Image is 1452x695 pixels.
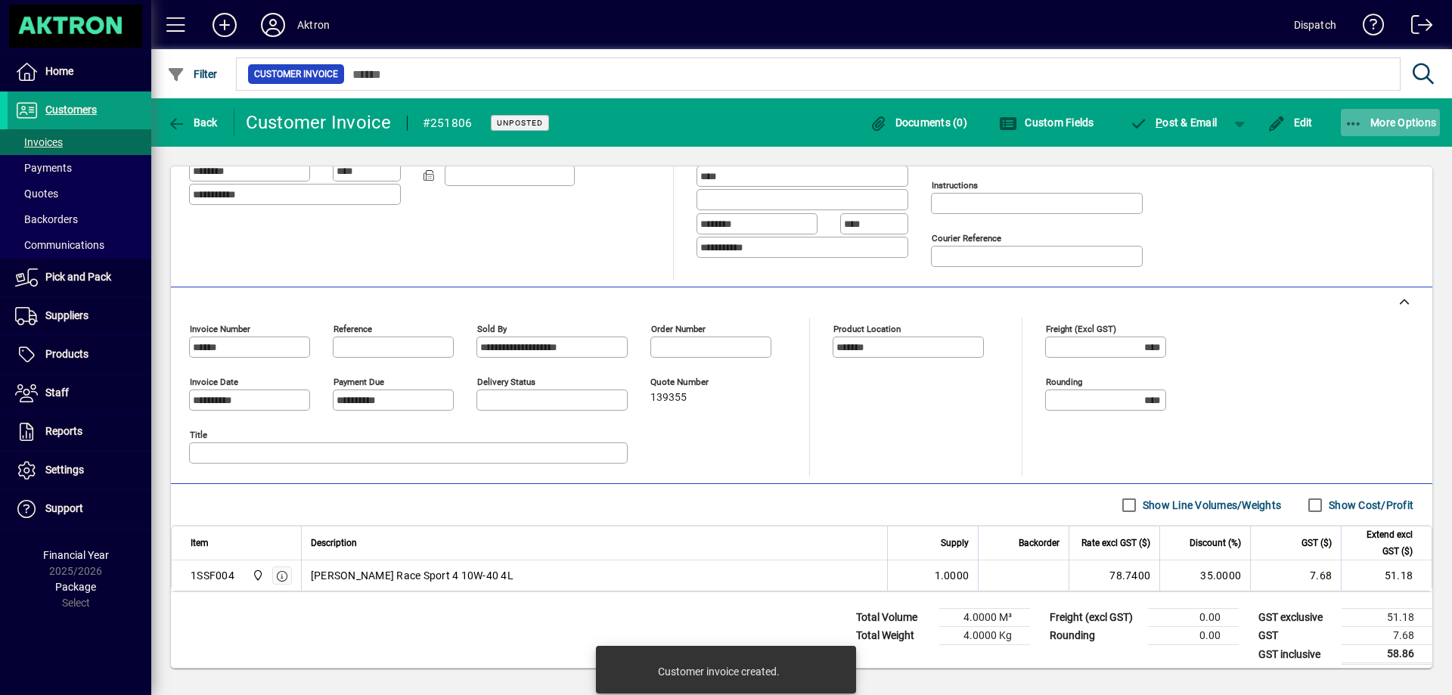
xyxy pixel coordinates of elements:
td: 7.68 [1342,627,1432,645]
td: 58.86 [1342,645,1432,664]
a: Products [8,336,151,374]
a: Knowledge Base [1351,3,1385,52]
td: Total Volume [849,609,939,627]
td: 0.00 [1148,609,1239,627]
a: Staff [8,374,151,412]
button: Profile [249,11,297,39]
button: More Options [1341,109,1441,136]
td: Freight (excl GST) [1042,609,1148,627]
a: Support [8,490,151,528]
span: Rate excl GST ($) [1081,535,1150,551]
mat-label: Instructions [932,180,978,191]
span: Back [167,116,218,129]
td: GST [1251,627,1342,645]
mat-label: Freight (excl GST) [1046,324,1116,334]
a: Settings [8,451,151,489]
a: Reports [8,413,151,451]
span: Item [191,535,209,551]
span: Support [45,502,83,514]
div: Aktron [297,13,330,37]
div: #251806 [423,111,473,135]
span: Financial Year [43,549,109,561]
a: Pick and Pack [8,259,151,296]
td: GST inclusive [1251,645,1342,664]
a: Quotes [8,181,151,206]
span: 139355 [650,392,687,404]
span: Description [311,535,357,551]
span: Payments [15,162,72,174]
td: Total Weight [849,627,939,645]
a: Payments [8,155,151,181]
span: Discount (%) [1190,535,1241,551]
mat-label: Product location [833,324,901,334]
td: 4.0000 M³ [939,609,1030,627]
td: GST exclusive [1251,609,1342,627]
mat-label: Delivery status [477,377,535,387]
mat-label: Courier Reference [932,233,1001,244]
button: Back [163,109,222,136]
span: Customer Invoice [254,67,338,82]
span: Extend excl GST ($) [1351,526,1413,560]
span: Package [55,581,96,593]
span: Staff [45,386,69,399]
span: GST ($) [1302,535,1332,551]
span: Communications [15,239,104,251]
button: Post & Email [1122,109,1225,136]
td: 4.0000 Kg [939,627,1030,645]
span: Edit [1267,116,1313,129]
button: Filter [163,61,222,88]
mat-label: Reference [334,324,372,334]
div: Customer invoice created. [658,664,780,679]
mat-label: Title [190,430,207,440]
span: P [1156,116,1162,129]
mat-label: Invoice number [190,324,250,334]
div: Dispatch [1294,13,1336,37]
a: Invoices [8,129,151,155]
td: 35.0000 [1159,560,1250,591]
mat-label: Order number [651,324,706,334]
span: Products [45,348,88,360]
span: Backorder [1019,535,1060,551]
span: More Options [1345,116,1437,129]
span: Customers [45,104,97,116]
span: Supply [941,535,969,551]
td: Rounding [1042,627,1148,645]
app-page-header-button: Back [151,109,234,136]
a: Backorders [8,206,151,232]
span: Quote number [650,377,741,387]
button: Edit [1264,109,1317,136]
a: Logout [1400,3,1433,52]
mat-label: Payment due [334,377,384,387]
mat-label: Rounding [1046,377,1082,387]
button: Custom Fields [995,109,1098,136]
span: Invoices [15,136,63,148]
a: Suppliers [8,297,151,335]
span: Settings [45,464,84,476]
a: Home [8,53,151,91]
a: Communications [8,232,151,258]
button: Add [200,11,249,39]
td: 0.00 [1148,627,1239,645]
mat-label: Invoice date [190,377,238,387]
td: 51.18 [1342,609,1432,627]
span: Filter [167,68,218,80]
label: Show Line Volumes/Weights [1140,498,1281,513]
td: 51.18 [1341,560,1432,591]
span: [PERSON_NAME] Race Sport 4 10W-40 4L [311,568,513,583]
span: ost & Email [1130,116,1218,129]
td: 7.68 [1250,560,1341,591]
span: Custom Fields [999,116,1094,129]
div: 1SSF004 [191,568,234,583]
span: Quotes [15,188,58,200]
span: Home [45,65,73,77]
span: Reports [45,425,82,437]
label: Show Cost/Profit [1326,498,1413,513]
span: Suppliers [45,309,88,321]
span: Backorders [15,213,78,225]
div: Customer Invoice [246,110,392,135]
mat-label: Sold by [477,324,507,334]
span: Central [248,567,265,584]
button: Documents (0) [865,109,971,136]
span: Unposted [497,118,543,128]
span: 1.0000 [935,568,970,583]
